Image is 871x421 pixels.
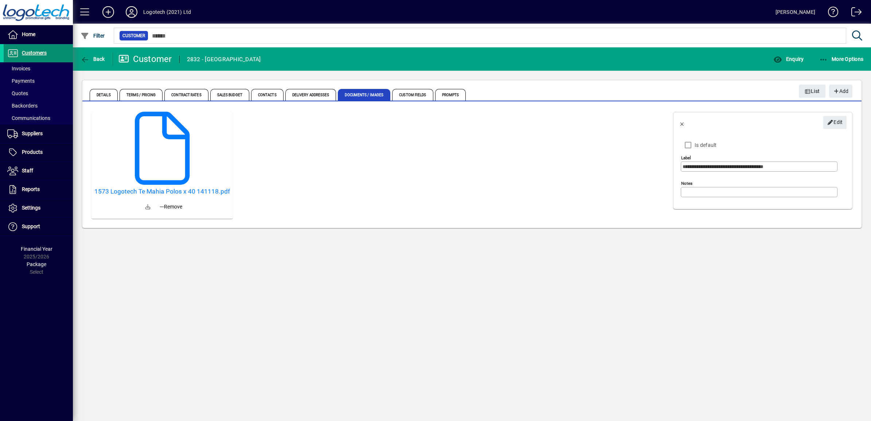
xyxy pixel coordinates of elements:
[392,89,433,101] span: Custom Fields
[7,103,38,109] span: Backorders
[118,53,172,65] div: Customer
[823,116,847,129] button: Edit
[681,155,691,160] mat-label: Label
[94,188,230,195] a: 1573 Logotech Te Mahia Polos x 40 141118.pdf
[4,125,73,143] a: Suppliers
[805,85,820,97] span: List
[4,199,73,217] a: Settings
[160,203,182,211] span: Remove
[97,5,120,19] button: Add
[120,89,163,101] span: Terms / Pricing
[772,52,805,66] button: Enquiry
[773,56,804,62] span: Enquiry
[22,50,47,56] span: Customers
[7,78,35,84] span: Payments
[829,85,852,98] button: Add
[4,218,73,236] a: Support
[681,181,692,186] mat-label: Notes
[4,100,73,112] a: Backorders
[7,90,28,96] span: Quotes
[251,89,284,101] span: Contacts
[187,54,261,65] div: 2832 - [GEOGRAPHIC_DATA]
[285,89,336,101] span: Delivery Addresses
[27,261,46,267] span: Package
[4,143,73,161] a: Products
[22,168,33,174] span: Staff
[7,115,50,121] span: Communications
[139,198,157,216] a: Download
[79,52,107,66] button: Back
[833,85,848,97] span: Add
[4,62,73,75] a: Invoices
[799,85,826,98] button: List
[22,31,35,37] span: Home
[210,89,249,101] span: Sales Budget
[827,116,843,128] span: Edit
[435,89,466,101] span: Prompts
[22,149,43,155] span: Products
[4,75,73,87] a: Payments
[22,205,40,211] span: Settings
[120,5,143,19] button: Profile
[846,1,862,25] a: Logout
[4,112,73,124] a: Communications
[22,130,43,136] span: Suppliers
[4,26,73,44] a: Home
[4,162,73,180] a: Staff
[819,56,864,62] span: More Options
[81,56,105,62] span: Back
[776,6,815,18] div: [PERSON_NAME]
[4,180,73,199] a: Reports
[823,1,839,25] a: Knowledge Base
[22,186,40,192] span: Reports
[90,89,118,101] span: Details
[122,32,145,39] span: Customer
[7,66,30,71] span: Invoices
[81,33,105,39] span: Filter
[164,89,208,101] span: Contract Rates
[338,89,390,101] span: Documents / Images
[4,87,73,100] a: Quotes
[22,223,40,229] span: Support
[73,52,113,66] app-page-header-button: Back
[79,29,107,42] button: Filter
[143,6,191,18] div: Logotech (2021) Ltd
[673,114,691,131] button: Back
[21,246,52,252] span: Financial Year
[157,200,185,213] button: Remove
[817,52,866,66] button: More Options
